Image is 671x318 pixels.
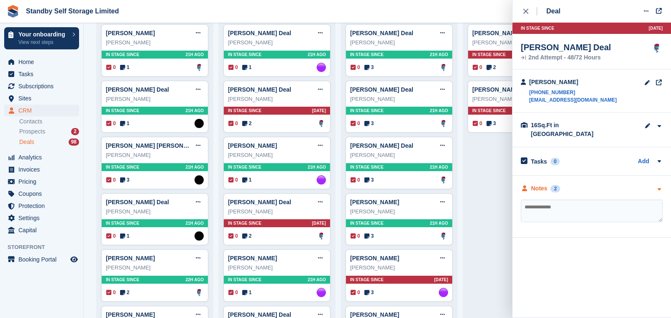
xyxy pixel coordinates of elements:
[4,224,79,236] a: menu
[228,151,326,159] div: [PERSON_NAME]
[19,138,79,146] a: Deals 98
[106,277,139,283] span: In stage since
[18,212,69,224] span: Settings
[649,25,663,31] span: [DATE]
[307,277,326,283] span: 21H AGO
[529,96,617,104] a: [EMAIL_ADDRESS][DOMAIN_NAME]
[228,255,277,262] a: [PERSON_NAME]
[350,86,413,93] a: [PERSON_NAME] Deal
[185,108,204,114] span: 21H AGO
[23,4,122,18] a: Standby Self Storage Limited
[487,64,496,71] span: 2
[350,164,384,170] span: In stage since
[350,95,448,103] div: [PERSON_NAME]
[185,277,204,283] span: 22H AGO
[106,164,139,170] span: In stage since
[195,231,204,241] img: Stephen Hambridge
[18,188,69,200] span: Coupons
[120,64,130,71] span: 1
[546,6,561,16] div: Deal
[350,255,399,262] a: [PERSON_NAME]
[4,68,79,80] a: menu
[195,175,204,185] a: Stephen Hambridge
[120,232,130,240] span: 1
[120,176,130,184] span: 3
[472,38,570,47] div: [PERSON_NAME]
[18,176,69,187] span: Pricing
[18,254,69,265] span: Booking Portal
[439,231,448,241] a: Glenn Fisher
[106,264,204,272] div: [PERSON_NAME]
[228,51,261,58] span: In stage since
[350,208,448,216] div: [PERSON_NAME]
[195,119,204,128] a: Stephen Hambridge
[120,289,130,296] span: 2
[638,157,649,167] a: Add
[350,264,448,272] div: [PERSON_NAME]
[106,95,204,103] div: [PERSON_NAME]
[18,92,69,104] span: Sites
[106,176,116,184] span: 0
[434,277,448,283] span: [DATE]
[350,108,384,114] span: In stage since
[350,311,399,318] a: [PERSON_NAME]
[317,175,326,185] img: Sue Ford
[18,105,69,116] span: CRM
[472,108,506,114] span: In stage since
[228,232,238,240] span: 0
[242,64,252,71] span: 1
[228,176,238,184] span: 0
[317,63,326,72] img: Sue Ford
[350,38,448,47] div: [PERSON_NAME]
[106,208,204,216] div: [PERSON_NAME]
[551,185,560,192] div: 2
[364,289,374,296] span: 3
[430,51,448,58] span: 21H AGO
[651,42,663,54] img: Glenn Fisher
[106,64,116,71] span: 0
[228,64,238,71] span: 0
[4,164,79,175] a: menu
[185,220,204,226] span: 21H AGO
[228,95,326,103] div: [PERSON_NAME]
[71,128,79,135] div: 2
[472,51,506,58] span: In stage since
[18,224,69,236] span: Capital
[228,108,261,114] span: In stage since
[531,158,547,165] h2: Tasks
[8,243,83,251] span: Storefront
[430,164,448,170] span: 21H AGO
[439,175,448,185] img: Glenn Fisher
[351,176,360,184] span: 0
[106,232,116,240] span: 0
[106,142,206,149] a: [PERSON_NAME] [PERSON_NAME]
[19,118,79,126] a: Contacts
[521,25,554,31] span: In stage since
[350,220,384,226] span: In stage since
[472,95,570,103] div: [PERSON_NAME]
[317,288,326,297] img: Sue Ford
[228,220,261,226] span: In stage since
[195,63,204,72] a: Glenn Fisher
[312,108,326,114] span: [DATE]
[228,199,291,205] a: [PERSON_NAME] Deal
[439,288,448,297] img: Sue Ford
[18,164,69,175] span: Invoices
[4,151,79,163] a: menu
[4,27,79,49] a: Your onboarding View next steps
[307,164,326,170] span: 21H AGO
[106,30,155,36] a: [PERSON_NAME]
[106,86,169,93] a: [PERSON_NAME] Deal
[19,128,45,136] span: Prospects
[18,56,69,68] span: Home
[228,208,326,216] div: [PERSON_NAME]
[4,105,79,116] a: menu
[551,158,560,165] div: 0
[228,86,291,93] a: [PERSON_NAME] Deal
[106,120,116,127] span: 0
[228,120,238,127] span: 0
